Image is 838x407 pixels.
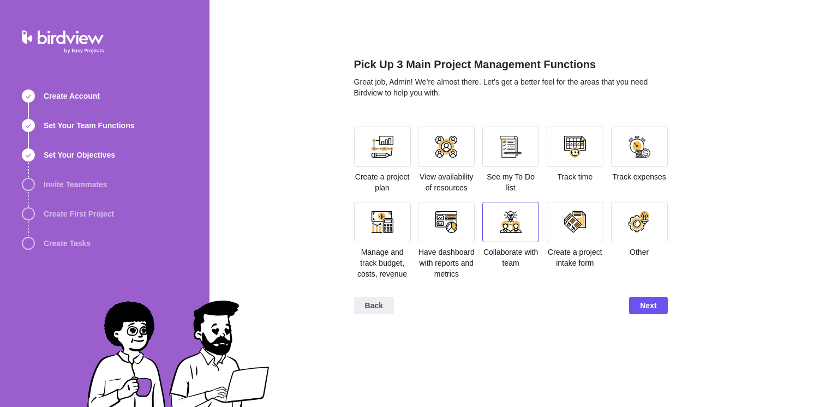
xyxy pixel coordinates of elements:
[355,172,410,192] span: Create a project plan
[629,297,667,314] span: Next
[44,238,91,249] span: Create Tasks
[44,120,134,131] span: Set Your Team Functions
[420,172,474,192] span: View availability of resources
[354,77,648,97] span: Great job, Admin! We’re almost there. Let’s get a better feel for the areas that you need Birdvie...
[44,179,107,190] span: Invite Teammates
[44,91,100,101] span: Create Account
[365,299,383,312] span: Back
[354,57,668,76] h2: Pick Up 3 Main Project Management Functions
[548,248,602,267] span: Create a project intake form
[418,248,475,278] span: Have dashboard with reports and metrics
[557,172,592,181] span: Track time
[44,208,114,219] span: Create First Project
[357,248,407,278] span: Manage and track budget, costs, revenue
[630,248,649,256] span: Other
[612,172,666,181] span: Track expenses
[640,299,656,312] span: Next
[483,248,538,267] span: Collaborate with team
[44,149,115,160] span: Set Your Objectives
[487,172,535,192] span: See my To Do list
[354,297,394,314] span: Back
